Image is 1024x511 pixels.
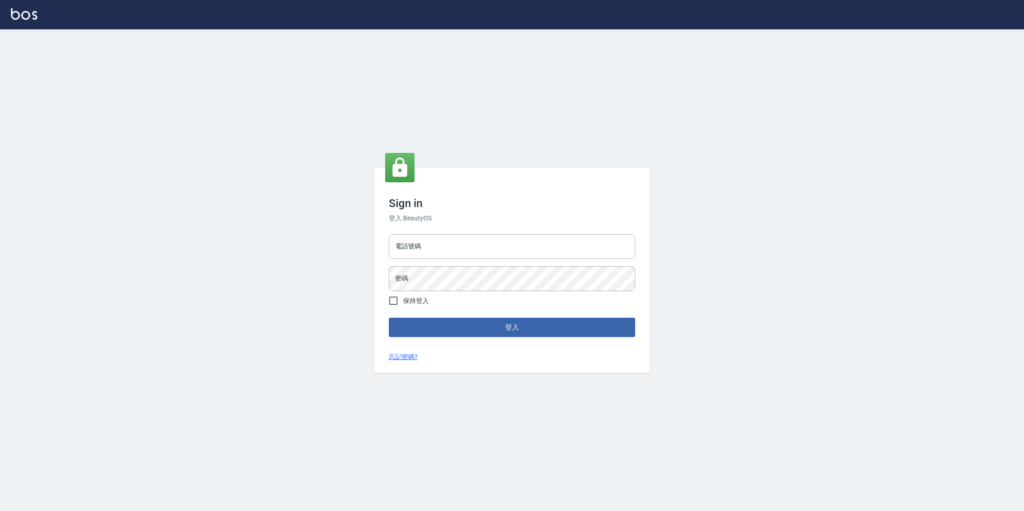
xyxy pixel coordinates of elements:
h3: Sign in [389,197,635,210]
span: 保持登入 [403,296,429,306]
a: 忘記密碼? [389,352,418,362]
button: 登入 [389,318,635,337]
h6: 登入 BeautyOS [389,213,635,223]
img: Logo [11,8,37,20]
